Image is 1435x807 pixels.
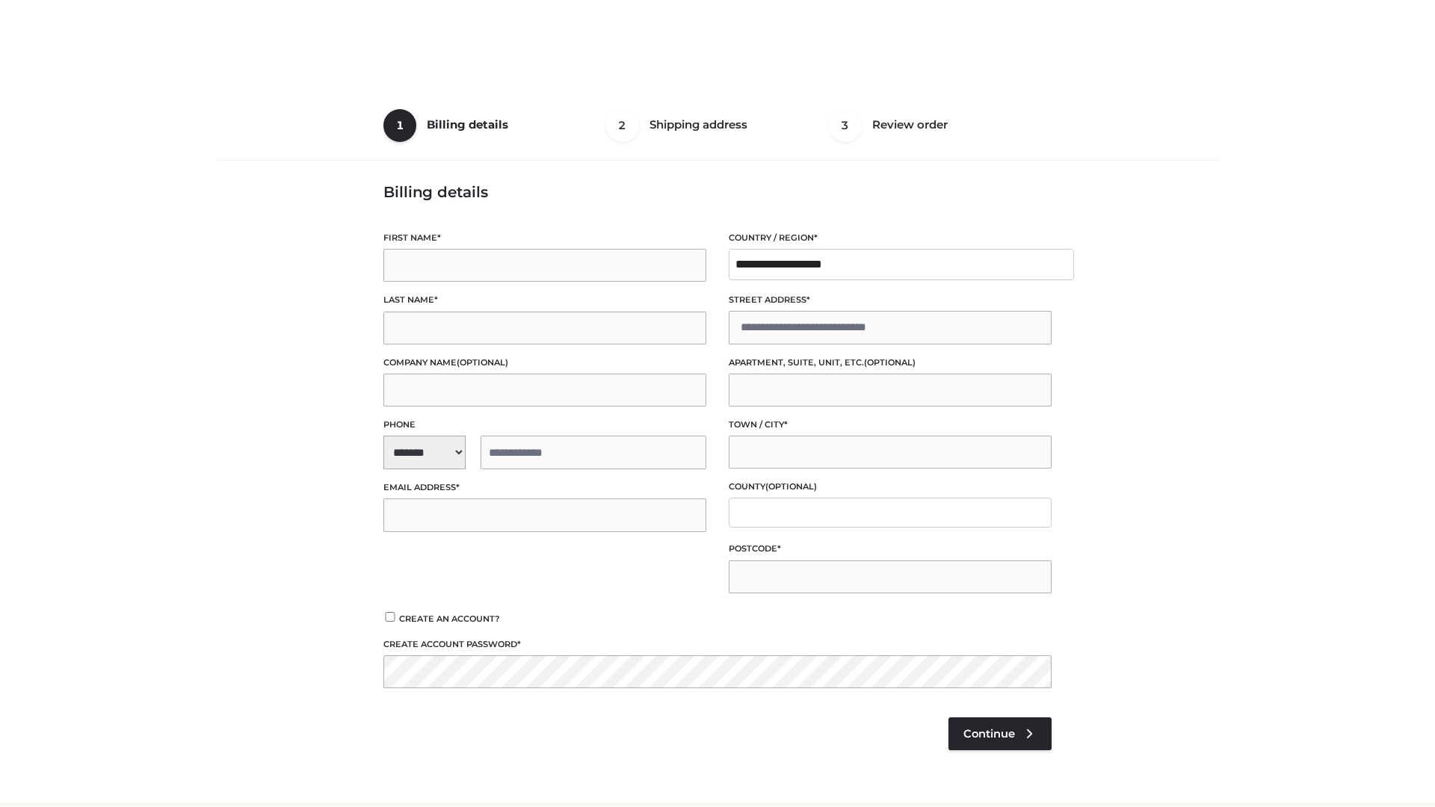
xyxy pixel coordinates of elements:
span: (optional) [864,357,916,368]
label: Last name [383,293,706,307]
label: County [729,480,1052,494]
h3: Billing details [383,183,1052,201]
label: Create account password [383,637,1052,652]
label: Phone [383,418,706,432]
span: (optional) [457,357,508,368]
label: Postcode [729,542,1052,556]
span: (optional) [765,481,817,492]
label: Apartment, suite, unit, etc. [729,356,1052,370]
label: Town / City [729,418,1052,432]
span: Continue [963,727,1015,740]
span: 2 [606,109,639,142]
span: 1 [383,109,416,142]
label: Street address [729,293,1052,307]
input: Create an account? [383,612,397,622]
label: Country / Region [729,231,1052,245]
label: Company name [383,356,706,370]
span: Billing details [427,117,508,132]
span: Create an account? [399,613,500,624]
span: 3 [829,109,862,142]
span: Shipping address [649,117,747,132]
label: Email address [383,480,706,495]
a: Continue [948,717,1052,750]
label: First name [383,231,706,245]
span: Review order [872,117,948,132]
